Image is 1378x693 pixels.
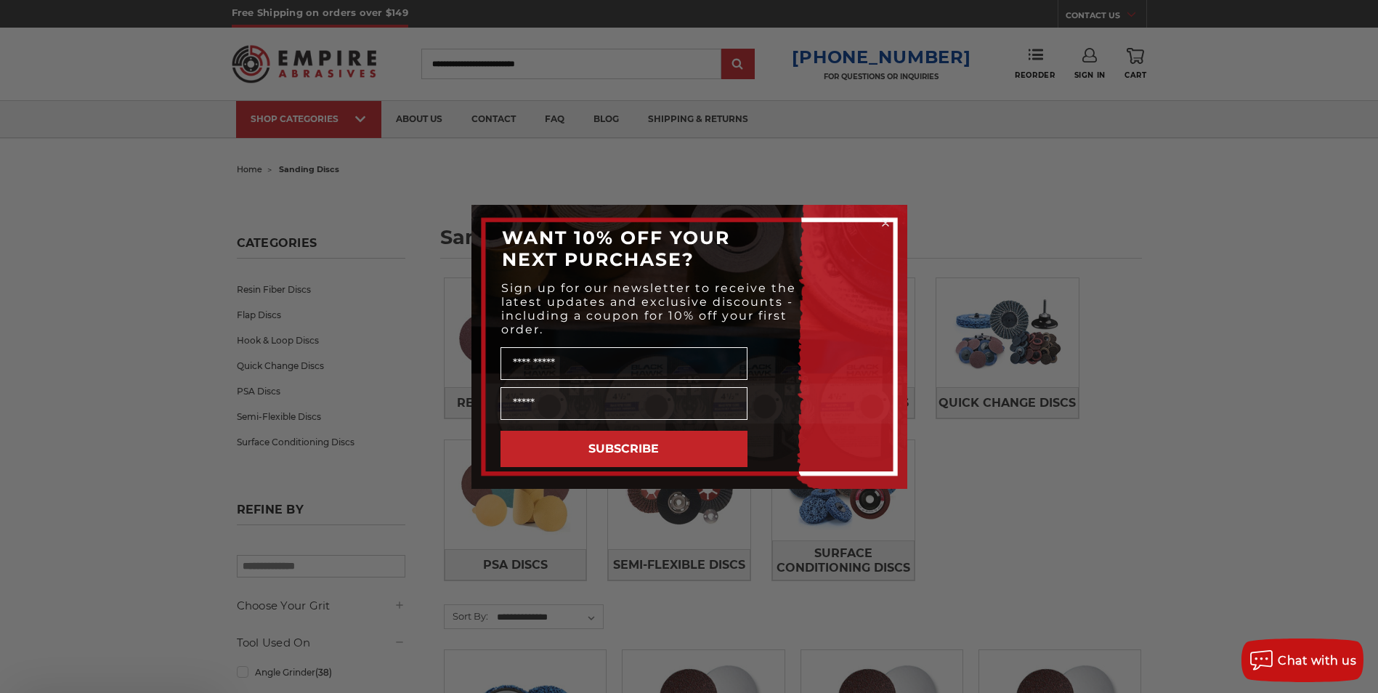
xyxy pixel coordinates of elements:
[502,227,730,270] span: WANT 10% OFF YOUR NEXT PURCHASE?
[500,431,747,467] button: SUBSCRIBE
[1278,654,1356,668] span: Chat with us
[500,387,747,420] input: Email
[878,216,893,230] button: Close dialog
[501,281,796,336] span: Sign up for our newsletter to receive the latest updates and exclusive discounts - including a co...
[1241,639,1363,682] button: Chat with us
